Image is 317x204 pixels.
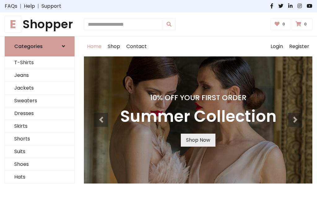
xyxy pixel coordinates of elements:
span: | [17,2,24,10]
a: Login [267,37,286,56]
a: Dresses [5,107,74,120]
a: Sweaters [5,95,74,107]
a: 0 [271,18,291,30]
h1: Shopper [5,17,75,31]
a: Suits [5,145,74,158]
a: EShopper [5,17,75,31]
a: Shorts [5,133,74,145]
span: | [35,2,41,10]
a: Shoes [5,158,74,171]
span: 0 [302,21,308,27]
h3: Summer Collection [120,107,276,126]
a: FAQs [5,2,17,10]
h4: 10% Off Your First Order [120,93,276,102]
a: Jeans [5,69,74,82]
a: 0 [292,18,312,30]
h6: Categories [14,43,43,49]
a: Help [24,2,35,10]
a: T-Shirts [5,56,74,69]
a: Jackets [5,82,74,95]
a: Contact [123,37,150,56]
a: Hats [5,171,74,184]
a: Categories [5,36,75,56]
a: Support [41,2,61,10]
a: Shop Now [181,134,215,147]
a: Skirts [5,120,74,133]
span: 0 [281,21,287,27]
a: Home [84,37,105,56]
a: Shop [105,37,123,56]
a: Register [286,37,312,56]
span: E [5,16,21,33]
